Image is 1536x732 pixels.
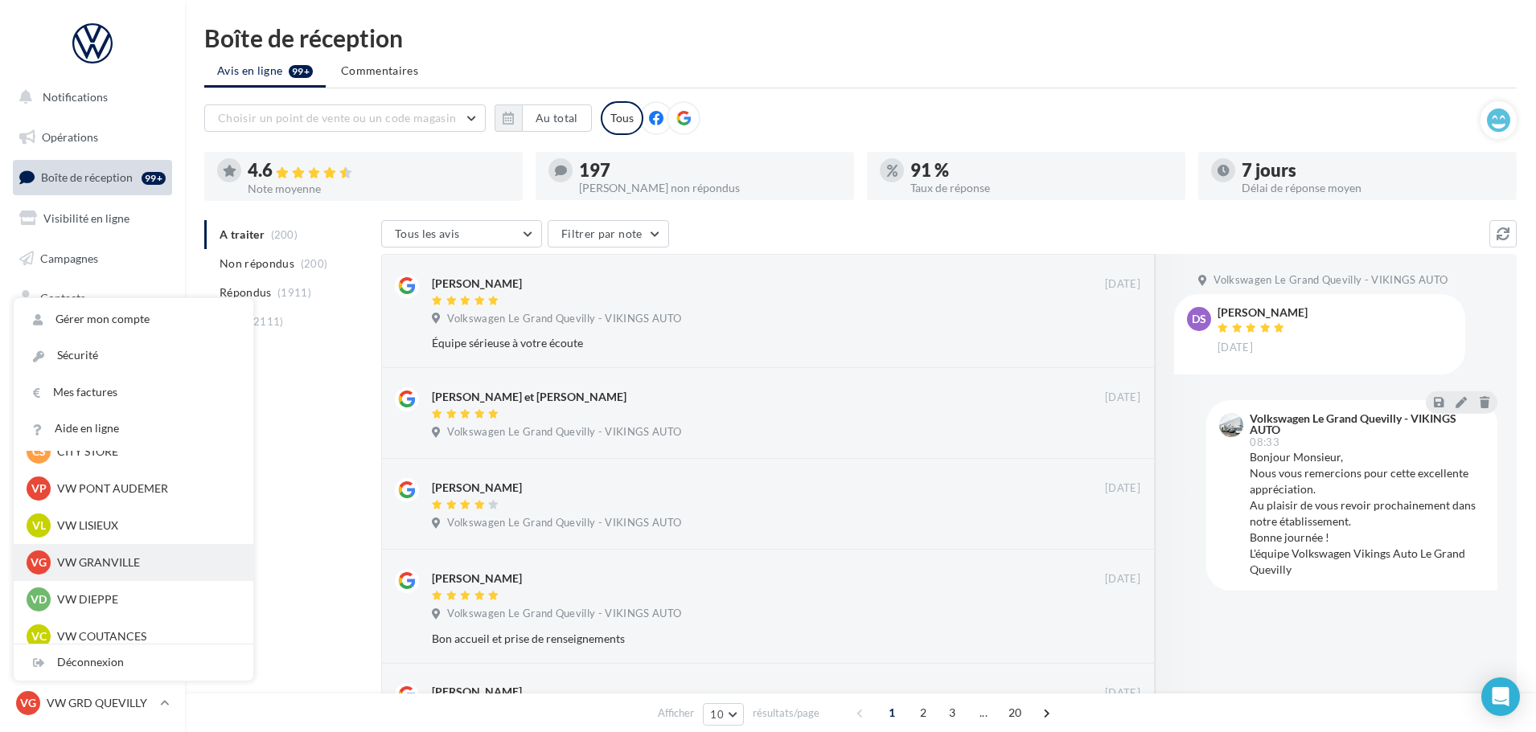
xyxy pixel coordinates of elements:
div: 197 [579,162,841,179]
span: Opérations [42,130,98,144]
span: Notifications [43,90,108,104]
span: Campagnes [40,251,98,264]
button: 10 [703,703,744,726]
a: Campagnes [10,242,175,276]
span: [DATE] [1105,277,1140,292]
p: VW DIEPPE [57,591,234,607]
a: Sécurité [14,337,253,374]
span: 2 [910,700,936,726]
a: Gérer mon compte [14,301,253,337]
p: VW LISIEUX [57,517,234,534]
a: Opérations [10,121,175,154]
span: VP [31,481,47,497]
span: 20 [1002,700,1029,726]
button: Au total [495,104,592,132]
p: CITY STORE [57,444,234,460]
span: Choisir un point de vente ou un code magasin [218,111,456,125]
span: DS [1192,311,1206,327]
span: Volkswagen Le Grand Quevilly - VIKINGS AUTO [447,425,681,440]
span: CS [32,444,46,460]
div: [PERSON_NAME] [432,480,522,496]
span: Volkswagen Le Grand Quevilly - VIKINGS AUTO [447,516,681,530]
span: Contacts [40,291,85,305]
div: [PERSON_NAME] [432,276,522,292]
p: VW GRD QUEVILLY [47,695,154,711]
span: Tous les avis [395,227,460,240]
span: [DATE] [1105,391,1140,405]
div: [PERSON_NAME] [1218,307,1308,318]
div: 99+ [142,172,166,185]
button: Tous les avis [381,220,542,247]
span: Commentaires [341,63,418,79]
a: Boîte de réception99+ [10,160,175,194]
a: Médiathèque [10,321,175,355]
div: Tous [601,101,643,135]
span: Non répondus [220,256,294,272]
div: Boîte de réception [204,26,1517,50]
span: ... [971,700,996,726]
div: Taux de réponse [910,182,1173,194]
a: Aide en ligne [14,411,253,447]
span: VL [32,517,46,534]
span: 10 [710,708,724,721]
span: 08:33 [1250,437,1279,448]
span: (1911) [277,286,311,299]
span: (200) [301,257,328,270]
div: Open Intercom Messenger [1481,677,1520,716]
div: Bon accueil et prise de renseignements [432,631,1036,647]
span: Volkswagen Le Grand Quevilly - VIKINGS AUTO [447,607,681,621]
button: Filtrer par note [548,220,669,247]
span: Visibilité en ligne [43,211,129,225]
span: [DATE] [1105,686,1140,701]
div: Note moyenne [248,183,510,194]
span: [DATE] [1105,481,1140,496]
span: [DATE] [1218,341,1253,355]
a: Campagnes DataOnDemand [10,455,175,502]
div: Volkswagen Le Grand Quevilly - VIKINGS AUTO [1250,413,1481,436]
div: Bonjour Monsieur, Nous vous remercions pour cette excellente appréciation. Au plaisir de vous rev... [1250,449,1485,578]
a: PLV et print personnalisable [10,401,175,448]
span: Boîte de réception [41,170,133,184]
a: Contacts [10,281,175,315]
p: VW PONT AUDEMER [57,481,234,497]
button: Au total [522,104,592,132]
span: VG [20,695,36,711]
button: Notifications [10,80,169,114]
span: VD [31,591,47,607]
div: 4.6 [248,162,510,180]
div: [PERSON_NAME] et [PERSON_NAME] [432,389,626,405]
span: VG [31,554,47,570]
p: VW GRANVILLE [57,554,234,570]
div: [PERSON_NAME] non répondus [579,182,841,194]
span: Répondus [220,284,272,301]
div: [PERSON_NAME] [432,570,522,587]
a: Calendrier [10,362,175,395]
div: Déconnexion [14,644,253,681]
button: Choisir un point de vente ou un code magasin [204,104,486,132]
div: Équipe sérieuse à votre écoute [432,335,1036,351]
a: Visibilité en ligne [10,202,175,235]
span: Afficher [658,705,694,721]
div: 7 jours [1242,162,1504,179]
span: résultats/page [753,705,819,721]
a: Mes factures [14,374,253,411]
span: (2111) [250,315,284,328]
span: VC [31,628,47,644]
div: 91 % [910,162,1173,179]
p: VW COUTANCES [57,628,234,644]
div: [PERSON_NAME] [432,684,522,700]
a: VG VW GRD QUEVILLY [13,688,172,718]
span: [DATE] [1105,572,1140,587]
div: Délai de réponse moyen [1242,182,1504,194]
span: 1 [879,700,905,726]
span: 3 [939,700,965,726]
span: Volkswagen Le Grand Quevilly - VIKINGS AUTO [1214,273,1448,288]
span: Volkswagen Le Grand Quevilly - VIKINGS AUTO [447,312,681,326]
